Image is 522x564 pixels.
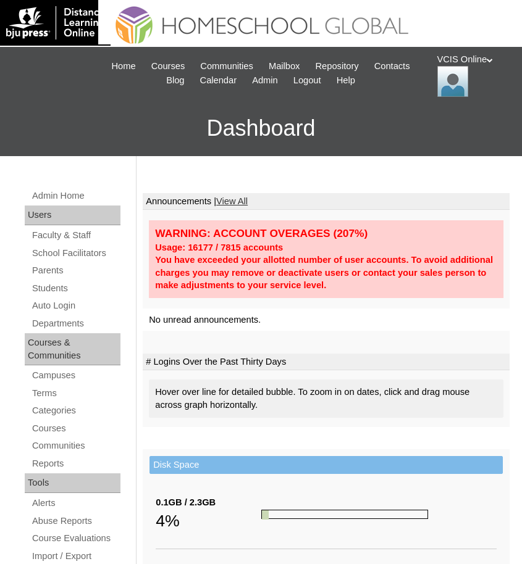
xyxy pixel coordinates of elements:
[31,316,120,331] a: Departments
[155,254,497,292] div: You have exceeded your allotted number of user accounts. To avoid additional charges you may remo...
[156,496,261,509] div: 0.1GB / 2.3GB
[105,59,141,73] a: Home
[200,59,253,73] span: Communities
[143,309,510,331] td: No unread announcements.
[194,73,243,88] a: Calendar
[309,59,365,73] a: Repository
[31,438,120,454] a: Communities
[31,281,120,296] a: Students
[368,59,416,73] a: Contacts
[31,228,120,243] a: Faculty & Staff
[31,456,120,471] a: Reports
[25,333,120,365] div: Courses & Communities
[143,354,510,371] td: # Logins Over the Past Thirty Days
[31,246,120,261] a: School Facilitators
[316,59,359,73] span: Repository
[6,6,104,39] img: logo-white.png
[149,456,503,474] td: Disk Space
[31,386,120,401] a: Terms
[149,379,503,417] div: Hover over line for detailed bubble. To zoom in on dates, click and drag mouse across graph horiz...
[6,101,516,156] h3: Dashboard
[31,531,120,546] a: Course Evaluations
[293,73,321,88] span: Logout
[337,73,355,88] span: Help
[111,59,135,73] span: Home
[31,263,120,278] a: Parents
[155,226,497,241] div: WARNING: ACCOUNT OVERAGES (207%)
[25,205,120,225] div: Users
[145,59,192,73] a: Courses
[31,496,120,511] a: Alerts
[31,368,120,383] a: Campuses
[216,196,248,206] a: View All
[156,508,261,533] div: 4%
[194,59,259,73] a: Communities
[437,53,510,97] div: VCIS Online
[143,193,510,210] td: Announcements |
[246,73,284,88] a: Admin
[155,243,283,252] strong: Usage: 16177 / 7815 accounts
[31,421,120,436] a: Courses
[437,66,468,97] img: VCIS Online Admin
[160,73,190,88] a: Blog
[31,549,120,564] a: Import / Export
[252,73,278,88] span: Admin
[287,73,327,88] a: Logout
[31,188,120,204] a: Admin Home
[25,473,120,493] div: Tools
[31,513,120,529] a: Abuse Reports
[31,298,120,313] a: Auto Login
[31,403,120,418] a: Categories
[269,59,300,73] span: Mailbox
[200,73,237,88] span: Calendar
[263,59,306,73] a: Mailbox
[166,73,184,88] span: Blog
[151,59,185,73] span: Courses
[374,59,410,73] span: Contacts
[330,73,361,88] a: Help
